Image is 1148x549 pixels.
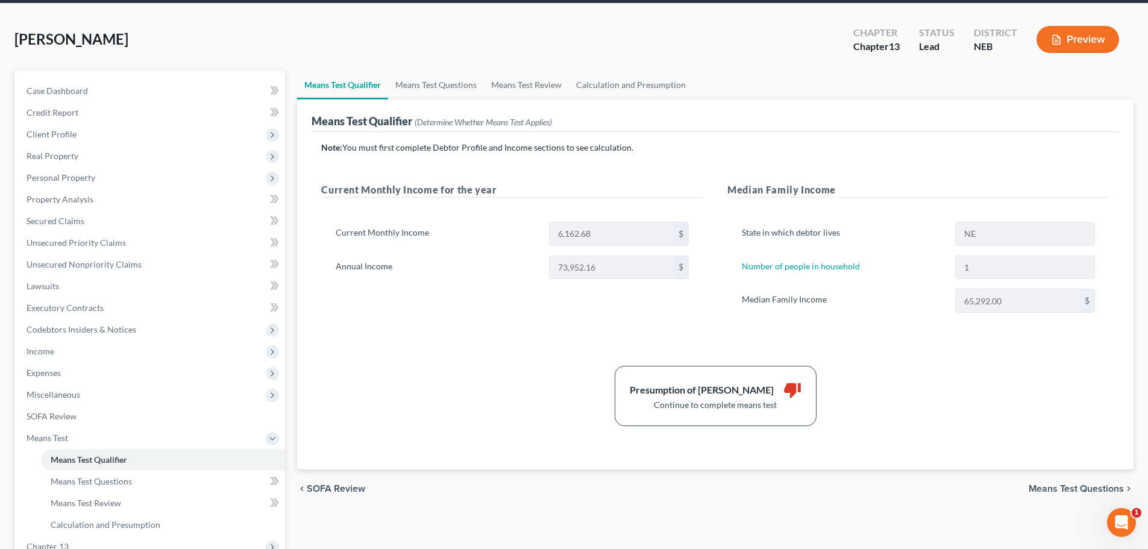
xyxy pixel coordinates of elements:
label: State in which debtor lives [736,222,949,246]
div: Status [919,26,955,40]
div: Continue to complete means test [630,399,801,411]
input: 0.00 [956,289,1080,312]
span: Client Profile [27,129,77,139]
span: Case Dashboard [27,86,88,96]
span: Personal Property [27,172,95,183]
span: [PERSON_NAME] [14,30,128,48]
a: Means Test Qualifier [297,71,388,99]
a: Number of people in household [742,261,860,271]
span: Means Test [27,433,68,443]
i: thumb_down [783,381,801,399]
a: Means Test Review [41,492,285,514]
input: State [956,222,1094,245]
label: Annual Income [330,256,542,280]
strong: Note: [321,142,342,152]
input: 0.00 [550,256,674,279]
i: chevron_left [297,484,307,494]
div: District [974,26,1017,40]
a: Means Test Review [484,71,569,99]
span: Codebtors Insiders & Notices [27,324,136,334]
div: Lead [919,40,955,54]
span: Credit Report [27,107,78,118]
h5: Current Monthly Income for the year [321,183,703,198]
span: (Determine Whether Means Test Applies) [415,117,552,127]
div: Chapter [853,26,900,40]
div: $ [674,222,688,245]
a: Lawsuits [17,275,285,297]
h5: Median Family Income [727,183,1109,198]
span: 1 [1132,508,1141,518]
div: $ [1080,289,1094,312]
span: Unsecured Nonpriority Claims [27,259,142,269]
span: Miscellaneous [27,389,80,400]
input: -- [956,256,1094,279]
a: Means Test Questions [41,471,285,492]
span: SOFA Review [307,484,365,494]
span: Means Test Review [51,498,121,508]
span: Real Property [27,151,78,161]
span: Executory Contracts [27,303,104,313]
span: Calculation and Presumption [51,519,160,530]
div: NEB [974,40,1017,54]
span: Means Test Questions [51,476,132,486]
span: Income [27,346,54,356]
input: 0.00 [550,222,674,245]
span: Property Analysis [27,194,93,204]
button: Means Test Questions chevron_right [1029,484,1134,494]
a: Credit Report [17,102,285,124]
span: Lawsuits [27,281,59,291]
span: SOFA Review [27,411,77,421]
a: Unsecured Priority Claims [17,232,285,254]
a: Case Dashboard [17,80,285,102]
a: Executory Contracts [17,297,285,319]
div: Means Test Qualifier [312,114,552,128]
span: Means Test Questions [1029,484,1124,494]
button: chevron_left SOFA Review [297,484,365,494]
iframe: Intercom live chat [1107,508,1136,537]
span: Expenses [27,368,61,378]
p: You must first complete Debtor Profile and Income sections to see calculation. [321,142,1109,154]
label: Median Family Income [736,289,949,313]
a: Property Analysis [17,189,285,210]
a: Means Test Questions [388,71,484,99]
a: Unsecured Nonpriority Claims [17,254,285,275]
label: Current Monthly Income [330,222,542,246]
span: Unsecured Priority Claims [27,237,126,248]
span: Means Test Qualifier [51,454,127,465]
i: chevron_right [1124,484,1134,494]
div: Chapter [853,40,900,54]
div: $ [674,256,688,279]
a: SOFA Review [17,406,285,427]
div: Presumption of [PERSON_NAME] [630,383,774,397]
span: 13 [889,40,900,52]
button: Preview [1037,26,1119,53]
span: Secured Claims [27,216,84,226]
a: Secured Claims [17,210,285,232]
a: Means Test Qualifier [41,449,285,471]
a: Calculation and Presumption [41,514,285,536]
a: Calculation and Presumption [569,71,693,99]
